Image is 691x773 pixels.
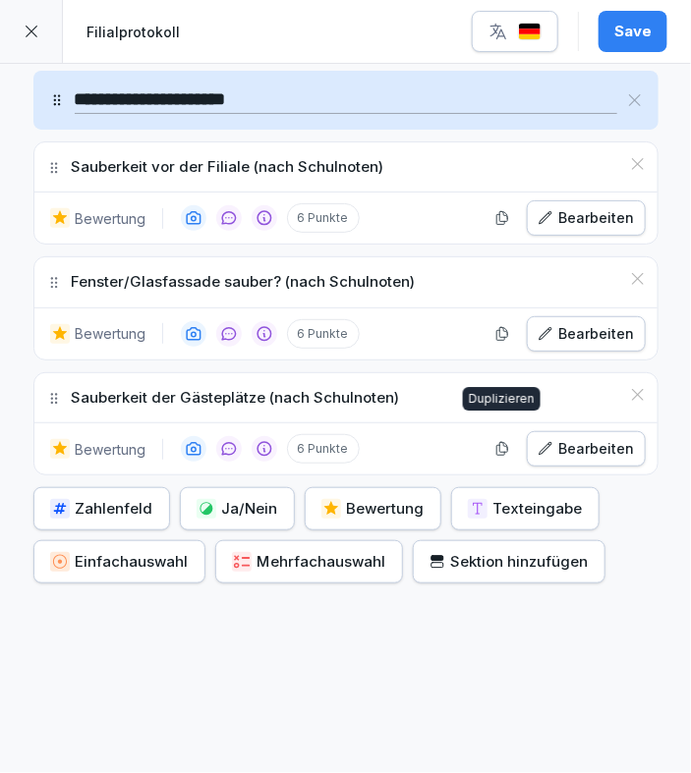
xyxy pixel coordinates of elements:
[538,438,635,460] div: Bearbeiten
[76,323,146,344] p: Bewertung
[321,498,425,520] div: Bewertung
[86,22,180,42] p: Filialprotokoll
[287,203,360,233] p: 6 Punkte
[33,487,170,530] button: Zahlenfeld
[72,387,400,410] p: Sauberkeit der Gästeplätze (nach Schulnoten)
[614,21,652,42] div: Save
[287,319,360,349] p: 6 Punkte
[50,551,189,573] div: Einfachauswahl
[76,208,146,229] p: Bewertung
[215,540,403,583] button: Mehrfachauswahl
[50,498,153,520] div: Zahlenfeld
[518,23,542,41] img: de.svg
[232,551,386,573] div: Mehrfachauswahl
[76,439,146,460] p: Bewertung
[287,434,360,464] p: 6 Punkte
[599,11,667,52] button: Save
[469,391,535,407] p: Duplizieren
[468,498,583,520] div: Texteingabe
[538,207,635,229] div: Bearbeiten
[527,431,646,467] button: Bearbeiten
[538,323,635,345] div: Bearbeiten
[197,498,278,520] div: Ja/Nein
[180,487,295,530] button: Ja/Nein
[430,551,589,573] div: Sektion hinzufügen
[305,487,441,530] button: Bewertung
[527,200,646,236] button: Bearbeiten
[72,271,416,294] p: Fenster/Glasfassade sauber? (nach Schulnoten)
[33,540,205,583] button: Einfachauswahl
[451,487,600,530] button: Texteingabe
[72,156,384,179] p: Sauberkeit vor der Filiale (nach Schulnoten)
[413,540,605,583] button: Sektion hinzufügen
[527,316,646,352] button: Bearbeiten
